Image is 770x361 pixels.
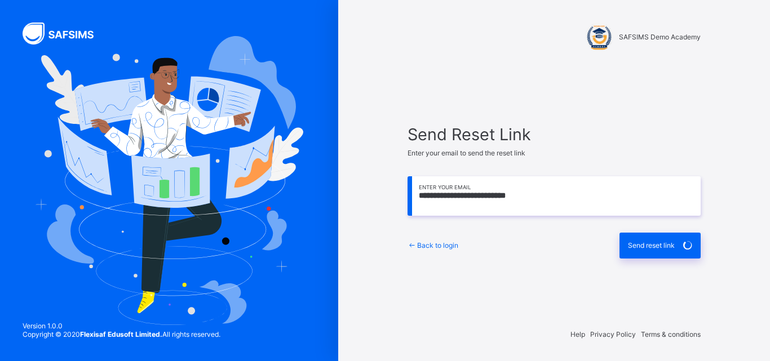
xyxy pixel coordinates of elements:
[417,241,458,249] span: Back to login
[628,241,675,249] span: Send reset link
[23,322,220,330] span: Version 1.0.0
[23,23,107,44] img: SAFSIMS Logo
[80,330,162,338] strong: Flexisaf Edusoft Limited.
[619,33,701,41] span: SAFSIMS Demo Academy
[23,330,220,338] span: Copyright © 2020 All rights reserved.
[408,149,525,157] span: Enter your email to send the reset link
[408,241,458,249] a: Back to login
[570,330,585,338] span: Help
[641,330,701,338] span: Terms & conditions
[35,36,303,324] img: Hero Image
[408,124,701,144] span: Send Reset Link
[590,330,636,338] span: Privacy Policy
[585,23,613,51] img: SAFSIMS Demo Academy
